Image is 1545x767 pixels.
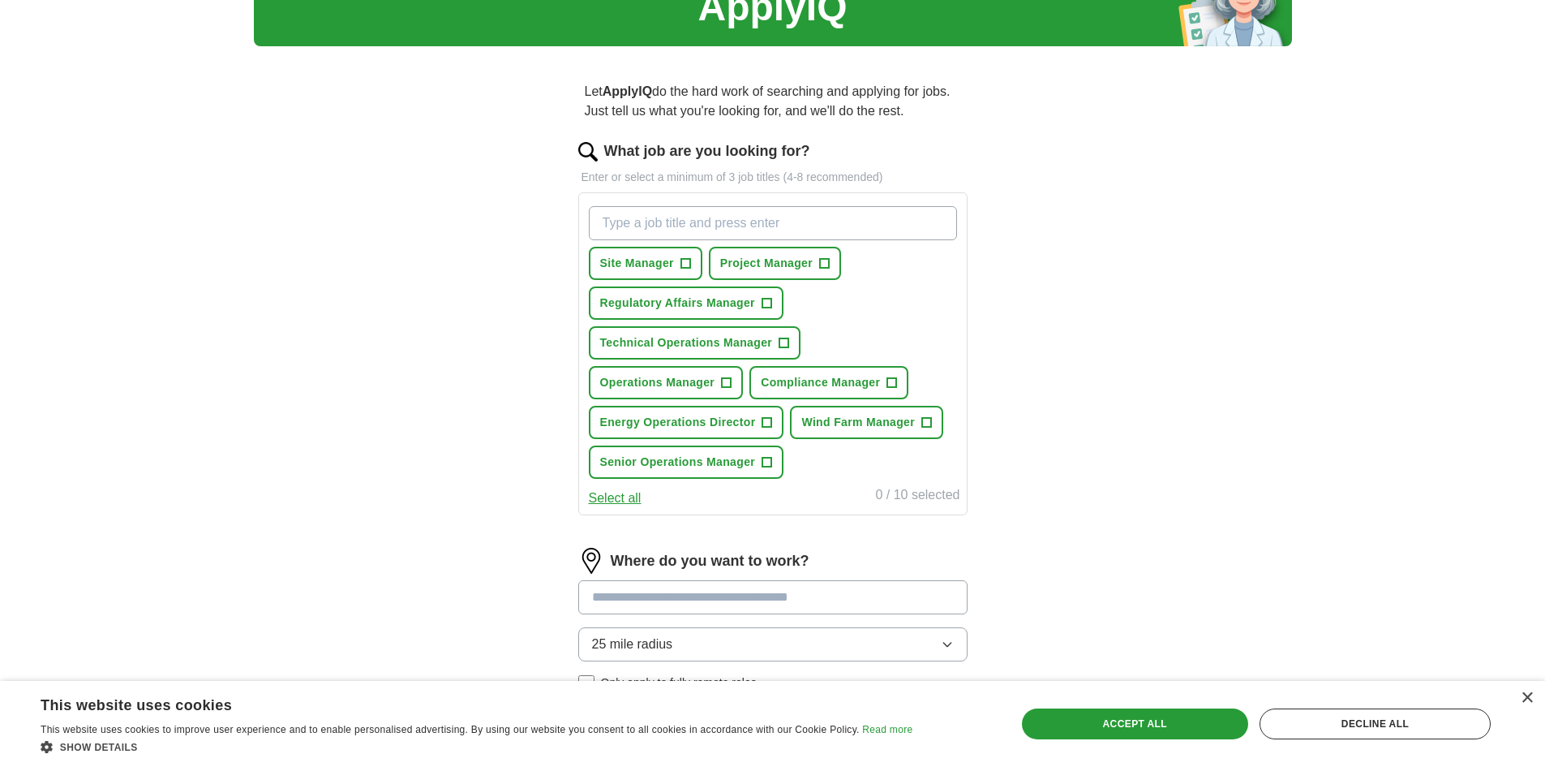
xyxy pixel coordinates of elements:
span: Senior Operations Manager [600,454,756,471]
div: Show details [41,739,912,755]
button: Regulatory Affairs Manager [589,287,783,320]
button: Technical Operations Manager [589,326,801,360]
label: What job are you looking for? [604,140,810,162]
span: Site Manager [600,255,674,272]
button: Site Manager [589,247,702,280]
img: location.png [578,548,604,574]
input: Type a job title and press enter [589,206,957,240]
p: Enter or select a minimum of 3 job titles (4-8 recommended) [578,169,968,186]
button: 25 mile radius [578,627,968,661]
button: Wind Farm Manager [790,406,943,439]
div: Close [1521,692,1533,705]
div: Decline all [1260,709,1491,739]
span: Project Manager [720,255,813,272]
button: Project Manager [709,247,841,280]
span: Show details [60,742,138,753]
img: search.png [578,142,598,162]
span: Technical Operations Manager [600,334,773,351]
div: 0 / 10 selected [875,485,959,508]
button: Compliance Manager [749,366,908,399]
span: Operations Manager [600,374,715,391]
button: Senior Operations Manager [589,446,784,479]
span: Regulatory Affairs Manager [600,295,755,312]
span: Wind Farm Manager [801,414,915,431]
input: Only apply to fully remote roles [578,675,594,692]
span: 25 mile radius [592,635,673,654]
span: Only apply to fully remote roles [601,674,757,692]
span: Compliance Manager [761,374,880,391]
label: Where do you want to work? [611,550,809,572]
a: Read more, opens a new window [862,724,912,735]
button: Operations Manager [589,366,744,399]
span: Energy Operations Director [600,414,756,431]
span: This website uses cookies to improve user experience and to enable personalised advertising. By u... [41,724,860,735]
button: Energy Operations Director [589,406,784,439]
p: Let do the hard work of searching and applying for jobs. Just tell us what you're looking for, an... [578,75,968,127]
div: Accept all [1022,709,1248,739]
strong: ApplyIQ [603,84,652,98]
div: This website uses cookies [41,691,872,715]
button: Select all [589,489,642,508]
